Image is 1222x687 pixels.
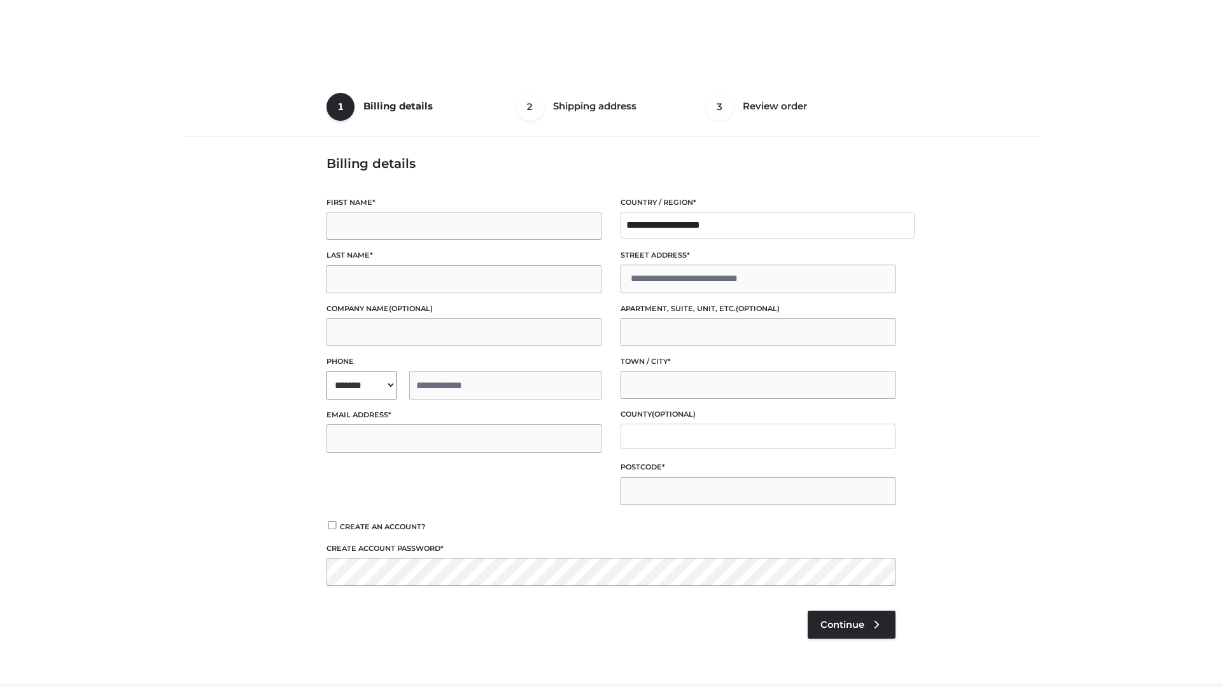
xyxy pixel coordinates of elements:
span: 2 [516,93,544,121]
span: (optional) [736,304,780,313]
h3: Billing details [327,156,895,171]
label: Postcode [621,461,895,473]
span: 3 [706,93,734,121]
a: Continue [808,611,895,639]
label: Country / Region [621,197,895,209]
label: Email address [327,409,601,421]
span: Billing details [363,100,433,112]
span: 1 [327,93,355,121]
span: (optional) [389,304,433,313]
label: Street address [621,249,895,261]
label: Company name [327,303,601,315]
label: First name [327,197,601,209]
label: County [621,408,895,420]
label: Create account password [327,543,895,555]
label: Last name [327,249,601,261]
span: Shipping address [553,100,636,112]
label: Apartment, suite, unit, etc. [621,303,895,315]
input: Create an account? [327,521,338,529]
span: Review order [743,100,807,112]
span: Create an account? [340,522,426,531]
label: Phone [327,356,601,368]
span: (optional) [652,410,696,419]
span: Continue [820,619,864,630]
label: Town / City [621,356,895,368]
